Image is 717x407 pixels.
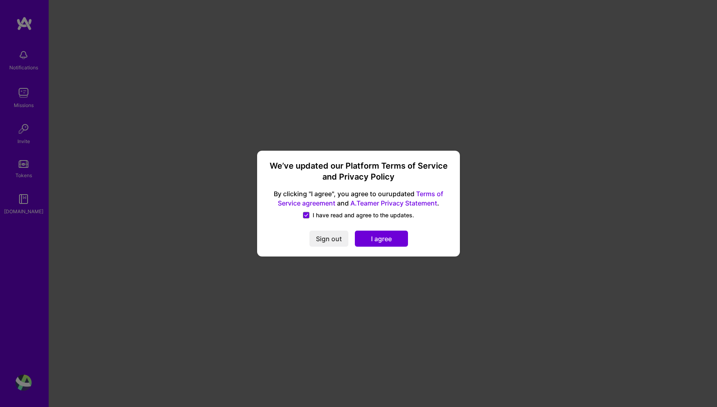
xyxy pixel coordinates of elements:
[267,161,450,183] h3: We’ve updated our Platform Terms of Service and Privacy Policy
[309,230,348,246] button: Sign out
[278,190,443,207] a: Terms of Service agreement
[267,189,450,208] span: By clicking "I agree", you agree to our updated and .
[350,199,437,207] a: A.Teamer Privacy Statement
[355,230,408,246] button: I agree
[313,211,414,219] span: I have read and agree to the updates.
